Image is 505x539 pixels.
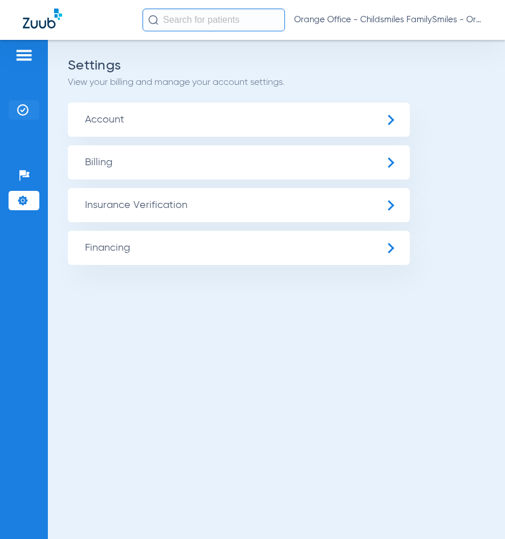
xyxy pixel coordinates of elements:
[448,484,505,539] iframe: Chat Widget
[68,188,410,222] span: Insurance Verification
[68,103,410,137] span: Account
[68,77,485,88] p: View your billing and manage your account settings.
[294,14,482,26] span: Orange Office - Childsmiles FamilySmiles - Orange St Dental Associates LLC - Orange General DBA A...
[23,9,62,28] img: Zuub Logo
[148,15,158,25] img: Search Icon
[142,9,285,31] input: Search for patients
[68,145,410,179] span: Billing
[68,60,485,71] h2: Settings
[15,48,33,62] img: hamburger-icon
[68,231,410,265] span: Financing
